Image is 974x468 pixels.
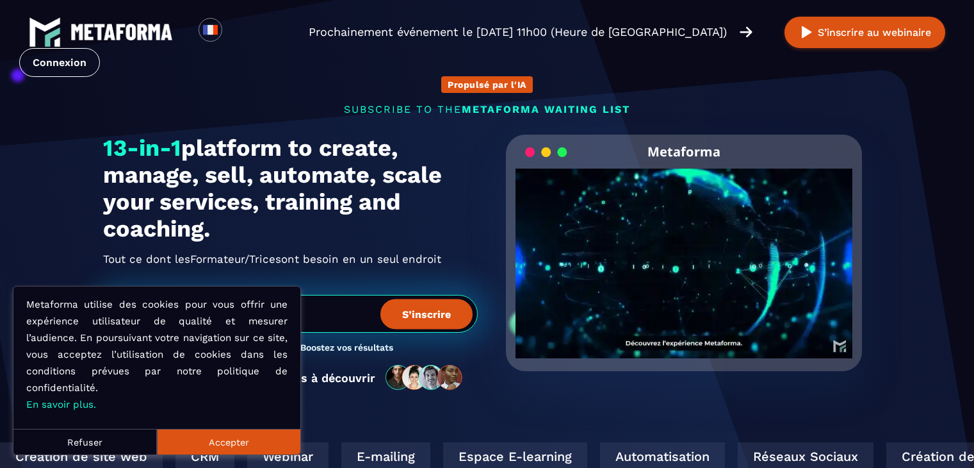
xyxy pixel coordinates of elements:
[233,24,243,40] input: Search for option
[202,22,218,38] img: fr
[13,429,157,455] button: Refuser
[382,364,467,391] img: community-people
[103,135,478,242] h1: platform to create, manage, sell, automate, scale your services, training and coaching.
[740,25,752,39] img: arrow-right
[799,24,815,40] img: play
[380,299,473,329] button: S’inscrire
[515,169,853,337] video: Your browser does not support the video tag.
[29,16,61,48] img: logo
[784,17,945,48] button: S’inscrire au webinaire
[103,249,478,269] h2: Tout ce dont les ont besoin en un seul endroit
[462,103,630,115] span: METAFORMA WAITING LIST
[103,135,181,162] span: 13-in-1
[647,135,720,169] h2: Metaforma
[222,18,254,46] div: Search for option
[26,399,96,410] a: En savoir plus.
[190,249,281,269] span: Formateur/Trices
[19,48,100,77] a: Connexion
[70,24,173,40] img: logo
[157,429,300,455] button: Accepter
[26,296,288,413] p: Metaforma utilise des cookies pour vous offrir une expérience utilisateur de qualité et mesurer l...
[525,146,567,158] img: loading
[300,342,393,355] h3: Boostez vos résultats
[103,103,872,115] p: SUBSCRIBE TO THE
[309,23,727,41] p: Prochainement événement le [DATE] 11h00 (Heure de [GEOGRAPHIC_DATA])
